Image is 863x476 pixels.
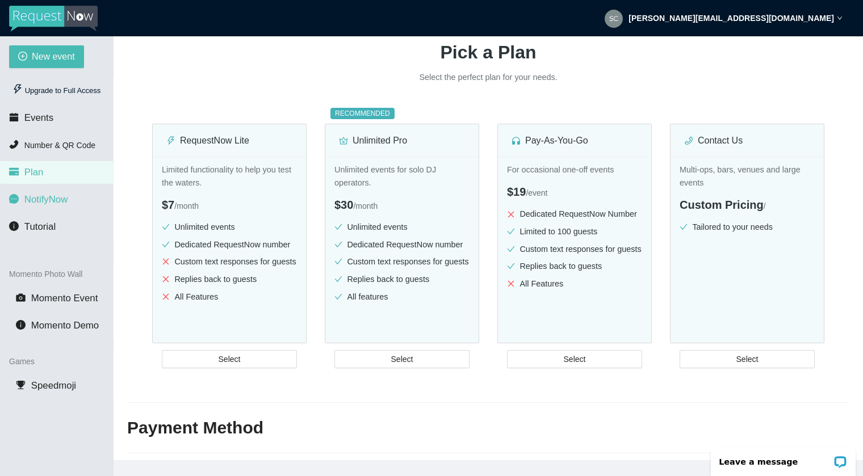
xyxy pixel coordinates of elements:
[162,258,170,266] span: close
[680,163,815,189] p: Multi-ops, bars, venues and large events
[16,320,26,330] span: info-circle
[353,201,378,210] span: / month
[162,255,297,268] li: Custom text responses for guests
[18,52,27,62] span: plus-circle
[219,353,241,365] span: Select
[507,260,642,273] li: Replies back to guests
[16,380,26,390] span: trophy
[507,277,642,290] li: All Features
[680,221,815,234] li: Tailored to your needs
[837,15,843,21] span: down
[9,167,19,176] span: credit-card
[334,258,342,266] span: check
[334,241,342,248] span: check
[9,140,19,149] span: phone
[162,293,170,301] span: close
[507,163,642,176] p: For occasional one-off events
[24,194,68,205] span: NotifyNow
[9,221,19,231] span: info-circle
[684,136,693,145] span: phone
[9,6,98,32] img: RequestNow
[507,280,515,288] span: close
[9,194,19,204] span: message
[24,112,53,123] span: Events
[334,238,470,251] li: Dedicated RequestNow number
[174,201,199,210] span: / month
[334,199,353,211] span: $30
[166,136,175,145] span: thunderbolt
[318,71,659,84] p: Select the perfect plan for your needs.
[31,380,76,391] span: Speedmoji
[127,38,849,66] h1: Pick a Plan
[31,320,99,331] span: Momento Demo
[32,49,75,64] span: New event
[162,275,170,283] span: close
[127,416,849,440] h2: Payment Method
[703,440,863,476] iframe: LiveChat chat widget
[334,350,470,368] button: Select
[507,210,515,218] span: close
[334,293,342,301] span: check
[507,262,515,270] span: check
[330,108,395,119] sup: RECOMMENDED
[736,353,759,365] span: Select
[24,221,56,232] span: Tutorial
[564,353,586,365] span: Select
[507,243,642,256] li: Custom text responses for guests
[507,225,642,238] li: Limited to 100 guests
[680,199,764,211] span: Custom Pricing
[507,208,642,221] li: Dedicated RequestNow Number
[680,223,688,231] span: check
[605,10,623,28] img: 0176cf8380aebf0cb1ae6f47f4d2ed24
[31,293,98,304] span: Momento Event
[334,255,470,268] li: Custom text responses for guests
[24,141,95,150] span: Number & QR Code
[162,223,170,231] span: check
[162,273,297,286] li: Replies back to guests
[512,136,521,145] span: customer-service
[162,350,297,368] button: Select
[680,350,815,368] button: Select
[512,133,638,148] div: Pay-As-You-Go
[334,221,470,234] li: Unlimited events
[334,275,342,283] span: check
[162,221,297,234] li: Unlimited events
[162,238,297,251] li: Dedicated RequestNow number
[391,353,413,365] span: Select
[24,167,44,178] span: Plan
[507,245,515,253] span: check
[12,84,23,94] span: thunderbolt
[526,188,547,197] span: / event
[334,273,470,286] li: Replies back to guests
[764,201,766,210] span: /
[334,223,342,231] span: check
[507,186,526,198] span: $19
[507,228,515,235] span: check
[334,290,470,304] li: All features
[166,133,292,148] div: RequestNow Lite
[629,14,834,23] strong: [PERSON_NAME][EMAIL_ADDRESS][DOMAIN_NAME]
[507,350,642,368] button: Select
[162,199,174,211] span: $7
[334,163,470,189] p: Unlimited events for solo DJ operators.
[9,112,19,122] span: calendar
[9,45,84,68] button: plus-circleNew event
[684,133,810,148] div: Contact Us
[9,79,104,102] div: Upgrade to Full Access
[162,290,297,304] li: All Features
[162,163,297,189] p: Limited functionality to help you test the waters.
[162,241,170,248] span: check
[16,293,26,302] span: camera
[339,133,465,148] div: Unlimited Pro
[339,136,348,145] span: crown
